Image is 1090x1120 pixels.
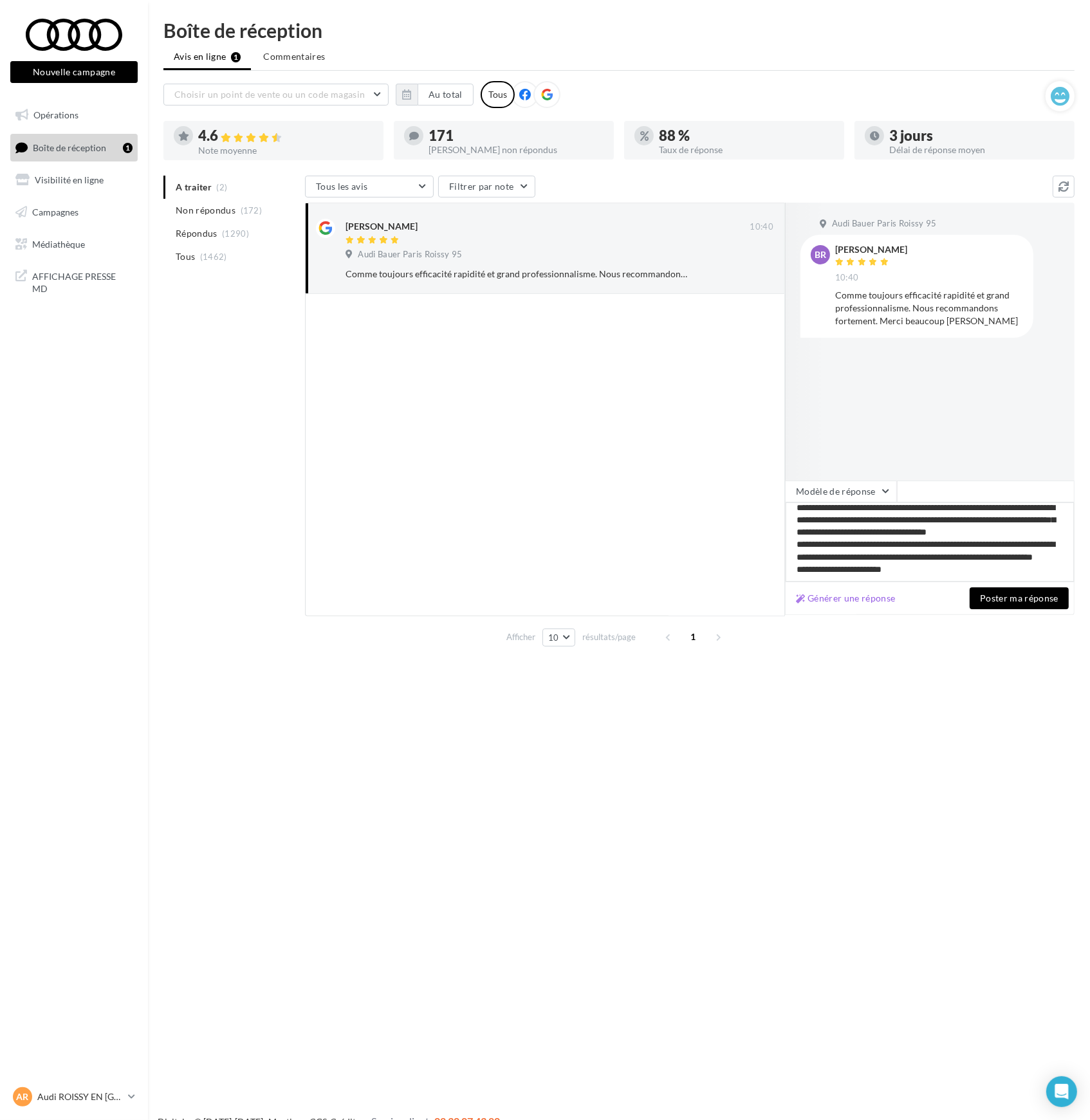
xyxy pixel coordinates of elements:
span: (1462) [200,252,227,262]
a: Campagnes [8,199,140,226]
button: Nouvelle campagne [10,61,138,83]
span: Visibilité en ligne [35,174,104,185]
span: Médiathèque [32,238,85,249]
span: résultats/page [582,631,636,643]
div: Délai de réponse moyen [889,145,1064,154]
span: AR [17,1090,29,1103]
div: Note moyenne [198,146,373,155]
div: [PERSON_NAME] [346,220,418,233]
div: Taux de réponse [659,145,834,154]
a: AFFICHAGE PRESSE MD [8,262,140,300]
span: (172) [241,205,263,216]
span: Afficher [506,631,535,643]
span: Audi Bauer Paris Roissy 95 [832,218,936,230]
span: Audi Bauer Paris Roissy 95 [358,249,462,261]
div: Tous [481,81,515,108]
span: 10:40 [750,221,773,233]
p: Audi ROISSY EN [GEOGRAPHIC_DATA] [37,1090,123,1103]
span: Répondus [176,227,217,240]
button: Au total [396,84,474,106]
span: Opérations [33,109,79,120]
div: Boîte de réception [163,21,1075,40]
button: 10 [542,629,575,647]
div: [PERSON_NAME] [835,245,907,254]
div: 171 [429,129,604,143]
button: Modèle de réponse [785,481,897,502]
a: Boîte de réception1 [8,134,140,161]
span: (1290) [222,228,249,239]
div: 3 jours [889,129,1064,143]
span: BR [815,248,826,261]
span: Choisir un point de vente ou un code magasin [174,89,365,100]
button: Tous les avis [305,176,434,197]
a: Visibilité en ligne [8,167,140,194]
span: Campagnes [32,207,79,217]
span: Commentaires [263,50,325,63]
span: 10 [548,632,559,643]
span: AFFICHAGE PRESSE MD [32,268,133,295]
a: Opérations [8,102,140,129]
span: Boîte de réception [33,142,106,152]
div: 4.6 [198,129,373,143]
button: Au total [418,84,474,106]
button: Générer une réponse [791,591,901,606]
div: [PERSON_NAME] non répondus [429,145,604,154]
span: Non répondus [176,204,236,217]
span: Tous les avis [316,181,368,192]
button: Choisir un point de vente ou un code magasin [163,84,389,106]
div: Open Intercom Messenger [1046,1076,1077,1107]
div: 1 [123,143,133,153]
div: Comme toujours efficacité rapidité et grand professionnalisme. Nous recommandons fortement. Merci... [835,289,1023,327]
div: 88 % [659,129,834,143]
span: 10:40 [835,272,859,284]
button: Filtrer par note [438,176,535,197]
a: AR Audi ROISSY EN [GEOGRAPHIC_DATA] [10,1085,138,1109]
span: Tous [176,250,195,263]
button: Poster ma réponse [970,587,1069,609]
span: 1 [683,627,704,647]
div: Comme toujours efficacité rapidité et grand professionnalisme. Nous recommandons fortement. Merci... [346,268,690,280]
a: Médiathèque [8,231,140,258]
